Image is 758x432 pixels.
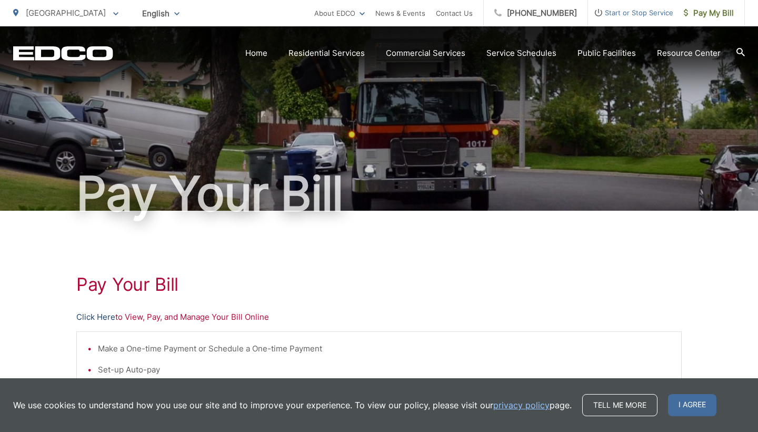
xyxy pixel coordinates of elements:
a: Residential Services [288,47,365,60]
h1: Pay Your Bill [13,168,745,220]
a: About EDCO [314,7,365,19]
a: Resource Center [657,47,721,60]
span: [GEOGRAPHIC_DATA] [26,8,106,18]
a: Tell me more [582,394,657,416]
p: to View, Pay, and Manage Your Bill Online [76,311,682,323]
h1: Pay Your Bill [76,274,682,295]
span: I agree [668,394,716,416]
p: We use cookies to understand how you use our site and to improve your experience. To view our pol... [13,399,572,411]
li: Make a One-time Payment or Schedule a One-time Payment [98,342,671,355]
li: Set-up Auto-pay [98,364,671,376]
a: News & Events [375,7,425,19]
a: Click Here [76,311,115,323]
a: EDCD logo. Return to the homepage. [13,46,113,61]
a: Service Schedules [486,47,556,60]
a: Public Facilities [577,47,636,60]
a: Contact Us [436,7,473,19]
span: Pay My Bill [684,7,734,19]
a: Home [245,47,267,60]
a: Commercial Services [386,47,465,60]
a: privacy policy [493,399,550,411]
span: English [134,4,187,23]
